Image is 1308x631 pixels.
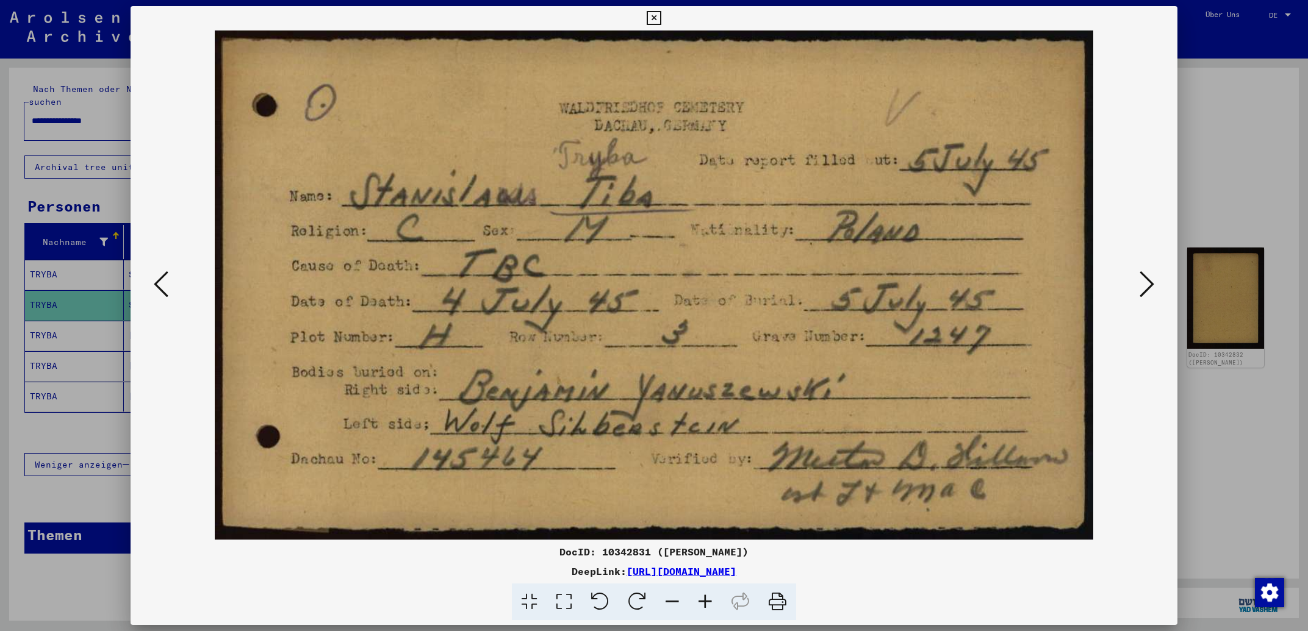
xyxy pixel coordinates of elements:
[172,30,1135,540] img: 001.jpg
[1254,577,1284,607] div: Zustimmung ändern
[131,544,1177,559] div: DocID: 10342831 ([PERSON_NAME])
[1255,578,1284,607] img: Zustimmung ändern
[627,565,736,577] a: [URL][DOMAIN_NAME]
[131,564,1177,579] div: DeepLink:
